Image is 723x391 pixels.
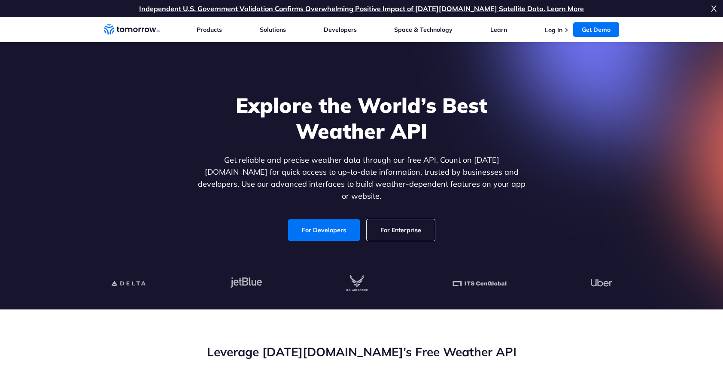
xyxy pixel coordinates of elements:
a: Products [197,26,222,33]
a: Solutions [260,26,286,33]
a: Developers [324,26,357,33]
a: Independent U.S. Government Validation Confirms Overwhelming Positive Impact of [DATE][DOMAIN_NAM... [139,4,584,13]
a: Home link [104,23,160,36]
a: Space & Technology [394,26,453,33]
a: Learn [490,26,507,33]
a: For Developers [288,219,360,241]
a: Log In [545,26,562,34]
p: Get reliable and precise weather data through our free API. Count on [DATE][DOMAIN_NAME] for quic... [196,154,527,202]
h2: Leverage [DATE][DOMAIN_NAME]’s Free Weather API [104,344,619,360]
a: For Enterprise [367,219,435,241]
h1: Explore the World’s Best Weather API [196,92,527,144]
a: Get Demo [573,22,619,37]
